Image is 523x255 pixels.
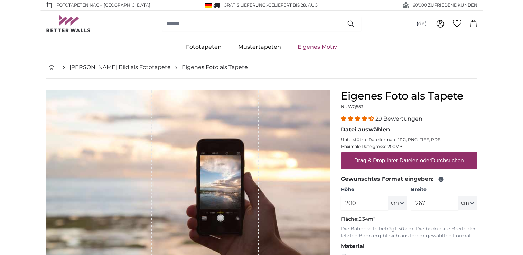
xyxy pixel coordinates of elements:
a: Eigenes Motiv [289,38,345,56]
a: Eigenes Foto als Tapete [182,63,248,72]
label: Breite [411,186,477,193]
a: [PERSON_NAME] Bild als Fototapete [69,63,171,72]
span: 4.34 stars [341,115,375,122]
u: Durchsuchen [431,158,464,163]
legend: Datei auswählen [341,125,477,134]
button: cm [458,196,477,210]
span: 5.34m² [358,216,375,222]
span: Geliefert bis 28. Aug. [268,2,319,8]
label: Drag & Drop Ihrer Dateien oder [352,154,467,168]
span: cm [461,200,469,207]
p: Die Bahnbreite beträgt 50 cm. Die bedruckte Breite der letzten Bahn ergibt sich aus Ihrem gewählt... [341,226,477,239]
p: Fläche: [341,216,477,223]
span: Nr. WQ553 [341,104,363,109]
legend: Gewünschtes Format eingeben: [341,175,477,183]
legend: Material [341,242,477,251]
p: Maximale Dateigrösse 200MB. [341,144,477,149]
p: Unterstützte Dateiformate JPG, PNG, TIFF, PDF. [341,137,477,142]
a: Mustertapeten [230,38,289,56]
span: cm [391,200,399,207]
span: 29 Bewertungen [375,115,422,122]
span: - [267,2,319,8]
span: GRATIS Lieferung! [224,2,267,8]
img: Deutschland [205,3,212,8]
img: Betterwalls [46,15,91,32]
h1: Eigenes Foto als Tapete [341,90,477,102]
span: 60'000 ZUFRIEDENE KUNDEN [413,2,477,8]
nav: breadcrumbs [46,56,477,79]
label: Höhe [341,186,407,193]
span: Fototapeten nach [GEOGRAPHIC_DATA] [56,2,150,8]
button: (de) [411,18,432,30]
button: cm [388,196,407,210]
a: Fototapeten [178,38,230,56]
